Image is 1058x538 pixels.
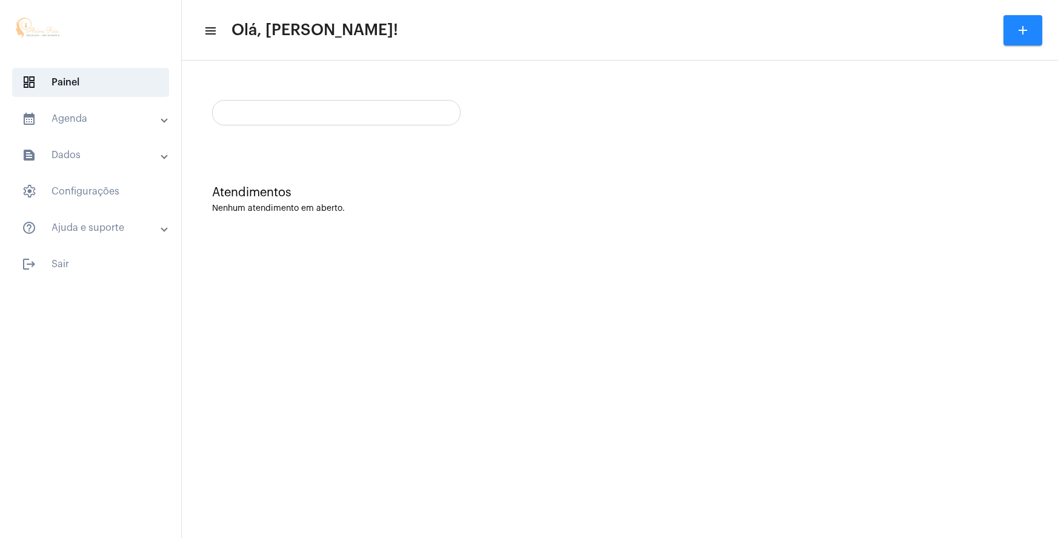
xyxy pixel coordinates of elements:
span: sidenav icon [22,184,36,199]
mat-icon: add [1016,23,1030,38]
mat-icon: sidenav icon [22,148,36,162]
div: Nenhum atendimento em aberto. [212,204,1028,213]
mat-expansion-panel-header: sidenav iconDados [7,141,181,170]
mat-icon: sidenav icon [22,221,36,235]
span: Sair [12,250,169,279]
span: Configurações [12,177,169,206]
mat-icon: sidenav icon [22,111,36,126]
span: sidenav icon [22,75,36,90]
span: Painel [12,68,169,97]
img: a308c1d8-3e78-dbfd-0328-a53a29ea7b64.jpg [10,6,65,55]
span: Olá, [PERSON_NAME]! [231,21,398,40]
mat-icon: sidenav icon [22,257,36,271]
mat-icon: sidenav icon [204,24,216,38]
mat-panel-title: Ajuda e suporte [22,221,162,235]
mat-panel-title: Agenda [22,111,162,126]
mat-panel-title: Dados [22,148,162,162]
div: Atendimentos [212,186,1028,199]
mat-expansion-panel-header: sidenav iconAjuda e suporte [7,213,181,242]
mat-expansion-panel-header: sidenav iconAgenda [7,104,181,133]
